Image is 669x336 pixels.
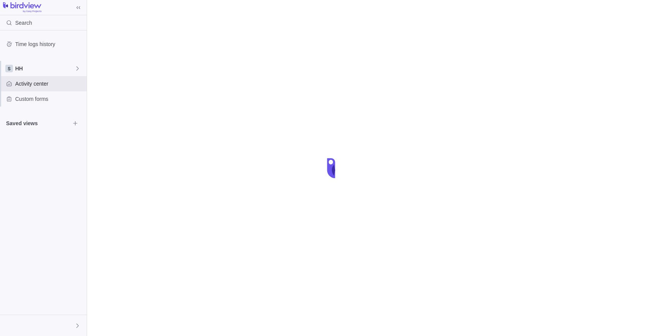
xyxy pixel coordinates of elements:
span: Activity center [15,80,84,88]
span: Time logs history [15,40,84,48]
img: logo [3,2,41,13]
div: Jon Dow [5,321,14,330]
span: HH [15,65,75,72]
div: loading [319,153,350,183]
span: Search [15,19,32,27]
span: Browse views [70,118,81,129]
span: Saved views [6,119,70,127]
span: Custom forms [15,95,84,103]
